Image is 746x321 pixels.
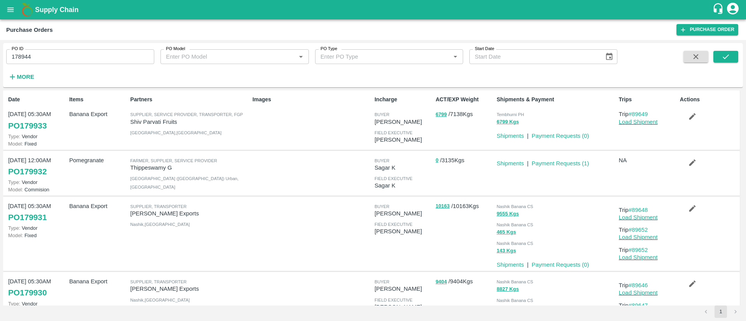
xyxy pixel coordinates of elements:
input: Start Date [469,49,599,64]
a: PO179931 [8,210,47,224]
span: Nashik , [GEOGRAPHIC_DATA] [130,298,190,302]
p: Trips [619,95,677,104]
a: PO179930 [8,286,47,300]
p: Incharge [375,95,432,104]
p: ACT/EXP Weight [436,95,493,104]
span: Nashik , [GEOGRAPHIC_DATA] [130,222,190,227]
p: Shiv Parvati Fruits [130,118,249,126]
label: PO ID [12,46,23,52]
label: Start Date [475,46,494,52]
span: Farmer, Supplier, Service Provider [130,158,217,163]
button: Open [296,52,306,62]
a: Payment Requests (0) [532,262,589,268]
p: Trip [619,281,677,290]
button: 9404 [436,278,447,286]
span: field executive [375,176,413,181]
p: [DATE] 05:30AM [8,110,66,118]
p: Date [8,95,66,104]
p: Partners [130,95,249,104]
a: #89648 [629,207,648,213]
p: / 3135 Kgs [436,156,493,165]
div: | [524,257,528,269]
button: 445 Kgs [497,304,516,312]
p: Vendor [8,300,66,307]
div: Purchase Orders [6,25,53,35]
p: Images [253,95,371,104]
p: Sagar K [375,181,432,190]
span: Nashik Banana CS [497,222,533,227]
span: field executive [375,298,413,302]
span: Type: [8,225,20,231]
p: NA [619,156,677,165]
a: Supply Chain [35,4,712,15]
p: Banana Export [69,277,127,286]
span: [GEOGRAPHIC_DATA] , [GEOGRAPHIC_DATA] [130,130,221,135]
p: / 7138 Kgs [436,110,493,119]
p: [DATE] 05:30AM [8,202,66,210]
p: Fixed [8,140,66,147]
p: Pomegranate [69,156,127,165]
label: PO Type [321,46,337,52]
a: Payment Requests (0) [532,133,589,139]
button: 0 [436,156,438,165]
p: [PERSON_NAME] [375,118,432,126]
span: Type: [8,179,20,185]
div: | [524,128,528,140]
p: [PERSON_NAME] [375,285,432,293]
button: 10163 [436,202,450,211]
p: [PERSON_NAME] Exports [130,285,249,293]
p: Thippeswamy G [130,163,249,172]
a: Shipments [497,262,524,268]
span: buyer [375,279,389,284]
div: customer-support [712,3,726,17]
p: [PERSON_NAME] Exports [130,209,249,218]
p: [DATE] 05:30AM [8,277,66,286]
p: Actions [680,95,738,104]
a: #89652 [629,247,648,253]
span: Supplier, Transporter [130,204,186,209]
span: Tembhurni PH [497,112,524,117]
span: buyer [375,204,389,209]
nav: pagination navigation [699,305,743,318]
span: Model: [8,233,23,238]
a: #89649 [629,111,648,117]
a: Load Shipment [619,254,658,260]
span: Nashik Banana CS [497,241,533,246]
span: [GEOGRAPHIC_DATA] ([GEOGRAPHIC_DATA]) Urban , [GEOGRAPHIC_DATA] [130,176,239,189]
a: Load Shipment [619,290,658,296]
p: Vendor [8,224,66,232]
a: Load Shipment [619,234,658,240]
b: Supply Chain [35,6,78,14]
span: Model: [8,187,23,193]
span: Supplier, Transporter [130,279,186,284]
span: Nashik Banana CS [497,279,533,284]
p: [PERSON_NAME] [375,209,432,218]
input: Enter PO Type [317,52,438,62]
img: logo [19,2,35,17]
p: Banana Export [69,110,127,118]
button: Choose date [602,49,617,64]
button: 6799 [436,110,447,119]
p: Vendor [8,179,66,186]
a: Payment Requests (1) [532,160,589,167]
span: Type: [8,134,20,139]
span: buyer [375,158,389,163]
span: Model: [8,141,23,147]
span: field executive [375,222,413,227]
a: PO179933 [8,119,47,133]
p: [DATE] 12:00AM [8,156,66,165]
input: Enter PO Model [163,52,283,62]
p: Commision [8,186,66,193]
p: Sagar K [375,163,432,172]
strong: More [17,74,34,80]
p: [PERSON_NAME] [375,227,432,236]
a: Load Shipment [619,119,658,125]
span: Supplier, Service Provider, Transporter, FGP [130,112,243,117]
p: Trip [619,110,677,118]
button: 8827 Kgs [497,285,519,294]
div: account of current user [726,2,740,18]
p: Shipments & Payment [497,95,615,104]
button: open drawer [2,1,19,19]
input: Enter PO ID [6,49,154,64]
div: | [524,156,528,168]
